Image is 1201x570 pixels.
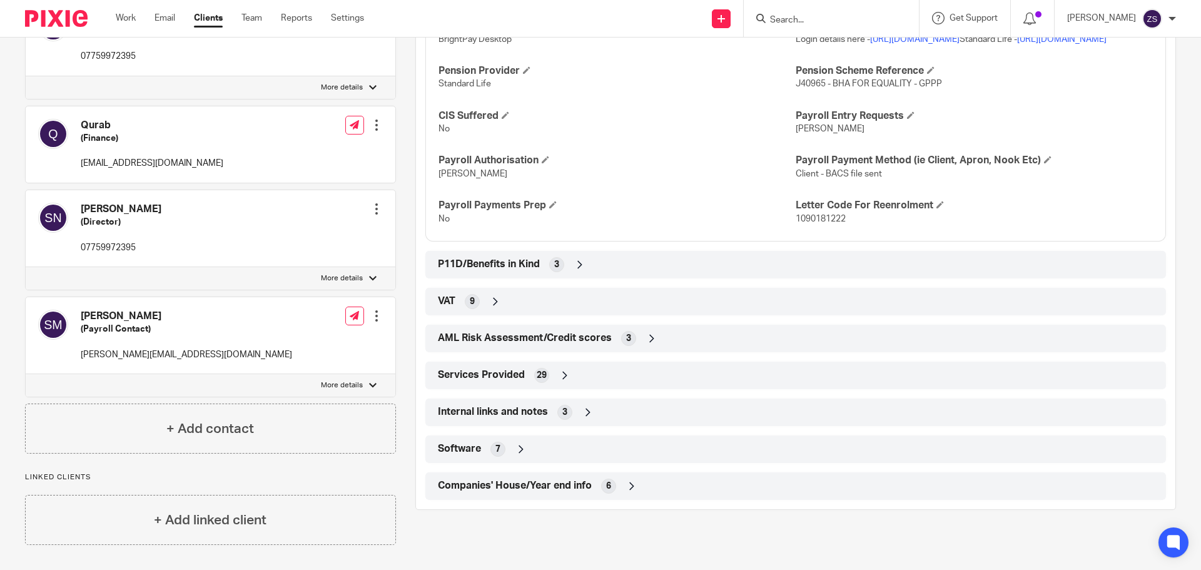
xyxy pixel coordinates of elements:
h4: [PERSON_NAME] [81,310,292,323]
h4: [PERSON_NAME] [81,203,161,216]
a: Clients [194,12,223,24]
h4: Payroll Entry Requests [796,109,1153,123]
span: 1090181222 [796,215,846,223]
span: No [438,215,450,223]
span: Login details here - Standard Life - [796,35,1107,44]
span: P11D/Benefits in Kind [438,258,540,271]
h4: + Add linked client [154,511,266,530]
img: svg%3E [38,119,68,149]
span: Companies' House/Year end info [438,479,592,492]
span: VAT [438,295,455,308]
span: 3 [626,332,631,345]
span: 7 [495,443,500,455]
h4: Payroll Payments Prep [438,199,796,212]
h4: Pension Provider [438,64,796,78]
a: Email [155,12,175,24]
span: Client - BACS file sent [796,170,882,178]
a: [URL][DOMAIN_NAME] [1017,35,1107,44]
a: [URL][DOMAIN_NAME] [870,35,960,44]
span: [PERSON_NAME] [438,170,507,178]
p: [EMAIL_ADDRESS][DOMAIN_NAME] [81,157,223,170]
a: Team [241,12,262,24]
span: Services Provided [438,369,525,382]
h4: CIS Suffered [438,109,796,123]
h4: Qurab [81,119,223,132]
p: More details [321,273,363,283]
span: 3 [562,406,567,419]
img: Pixie [25,10,88,27]
p: Linked clients [25,472,396,482]
span: AML Risk Assessment/Credit scores [438,332,612,345]
span: 6 [606,480,611,492]
span: Standard Life [438,79,491,88]
p: More details [321,380,363,390]
span: [PERSON_NAME] [796,125,864,133]
a: Reports [281,12,312,24]
a: Work [116,12,136,24]
h4: + Add contact [166,419,254,439]
h4: Pension Scheme Reference [796,64,1153,78]
span: 9 [470,295,475,308]
p: [PERSON_NAME] [1067,12,1136,24]
img: svg%3E [1142,9,1162,29]
p: [PERSON_NAME][EMAIL_ADDRESS][DOMAIN_NAME] [81,349,292,361]
h4: Letter Code For Reenrolment [796,199,1153,212]
h4: Payroll Payment Method (ie Client, Apron, Nook Etc) [796,154,1153,167]
p: 07759972395 [81,50,161,63]
h5: (Finance) [81,132,223,145]
img: svg%3E [38,310,68,340]
span: 3 [554,258,559,271]
h4: Payroll Authorisation [438,154,796,167]
img: svg%3E [38,203,68,233]
p: 07759972395 [81,242,161,254]
span: Internal links and notes [438,405,548,419]
a: Settings [331,12,364,24]
h5: (Payroll Contact) [81,323,292,335]
p: More details [321,83,363,93]
input: Search [769,15,881,26]
span: J40965 - BHA FOR EQUALITY - GPPP [796,79,942,88]
span: Software [438,442,481,455]
span: No [438,125,450,133]
span: Get Support [950,14,998,23]
h5: (Director) [81,216,161,228]
span: BrightPay Desktop [438,35,512,44]
span: 29 [537,369,547,382]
